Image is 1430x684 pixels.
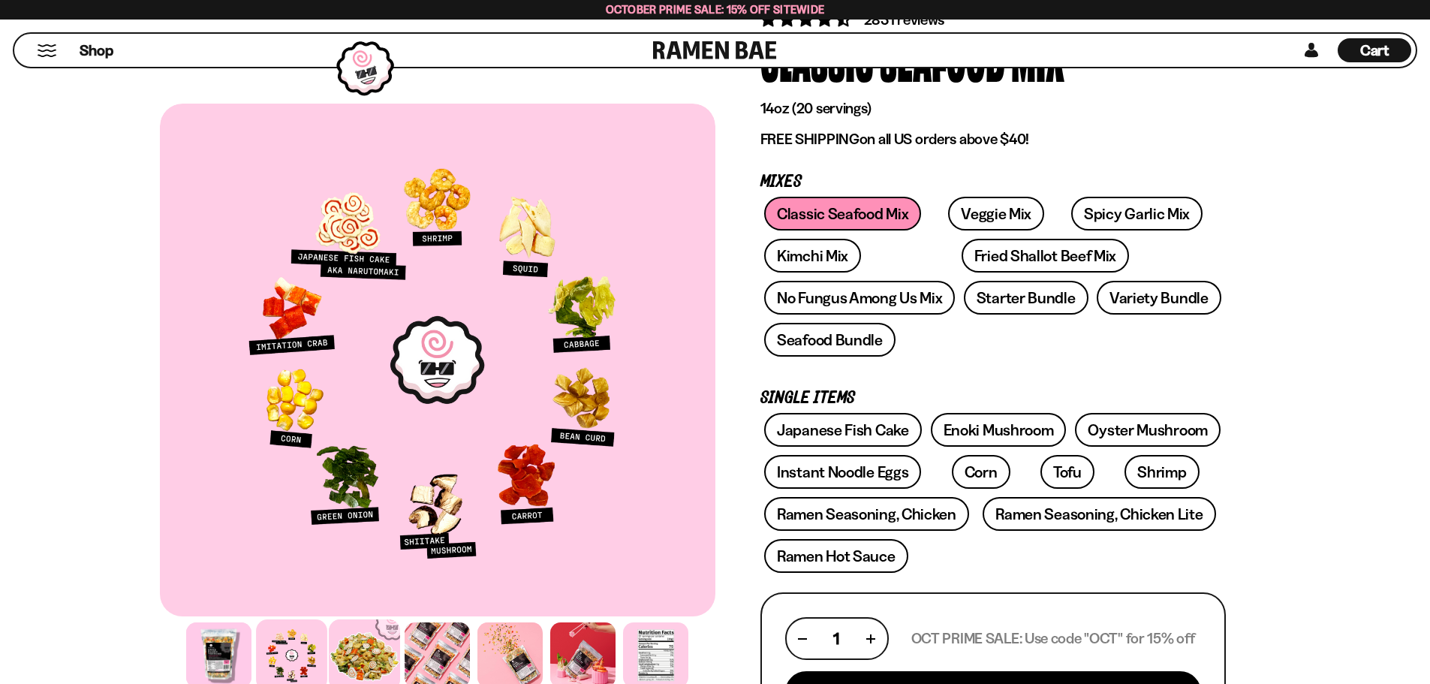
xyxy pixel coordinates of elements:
[1360,41,1389,59] span: Cart
[764,323,896,357] a: Seafood Bundle
[931,413,1067,447] a: Enoki Mushroom
[80,38,113,62] a: Shop
[1338,34,1411,67] div: Cart
[760,175,1226,189] p: Mixes
[764,413,922,447] a: Japanese Fish Cake
[760,130,860,148] strong: FREE SHIPPING
[983,497,1215,531] a: Ramen Seasoning, Chicken Lite
[760,391,1226,405] p: Single Items
[80,41,113,61] span: Shop
[760,30,874,86] div: Classic
[833,629,839,648] span: 1
[1097,281,1221,315] a: Variety Bundle
[1075,413,1221,447] a: Oyster Mushroom
[1124,455,1199,489] a: Shrimp
[606,2,825,17] span: October Prime Sale: 15% off Sitewide
[952,455,1010,489] a: Corn
[764,539,908,573] a: Ramen Hot Sauce
[764,239,861,273] a: Kimchi Mix
[1011,30,1064,86] div: Mix
[964,281,1088,315] a: Starter Bundle
[760,130,1226,149] p: on all US orders above $40!
[962,239,1129,273] a: Fried Shallot Beef Mix
[1071,197,1203,231] a: Spicy Garlic Mix
[911,629,1195,648] p: OCT PRIME SALE: Use code "OCT" for 15% off
[880,30,1005,86] div: Seafood
[760,99,1226,118] p: 14oz (20 servings)
[1040,455,1094,489] a: Tofu
[764,455,921,489] a: Instant Noodle Eggs
[37,44,57,57] button: Mobile Menu Trigger
[948,197,1044,231] a: Veggie Mix
[764,497,969,531] a: Ramen Seasoning, Chicken
[764,281,955,315] a: No Fungus Among Us Mix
